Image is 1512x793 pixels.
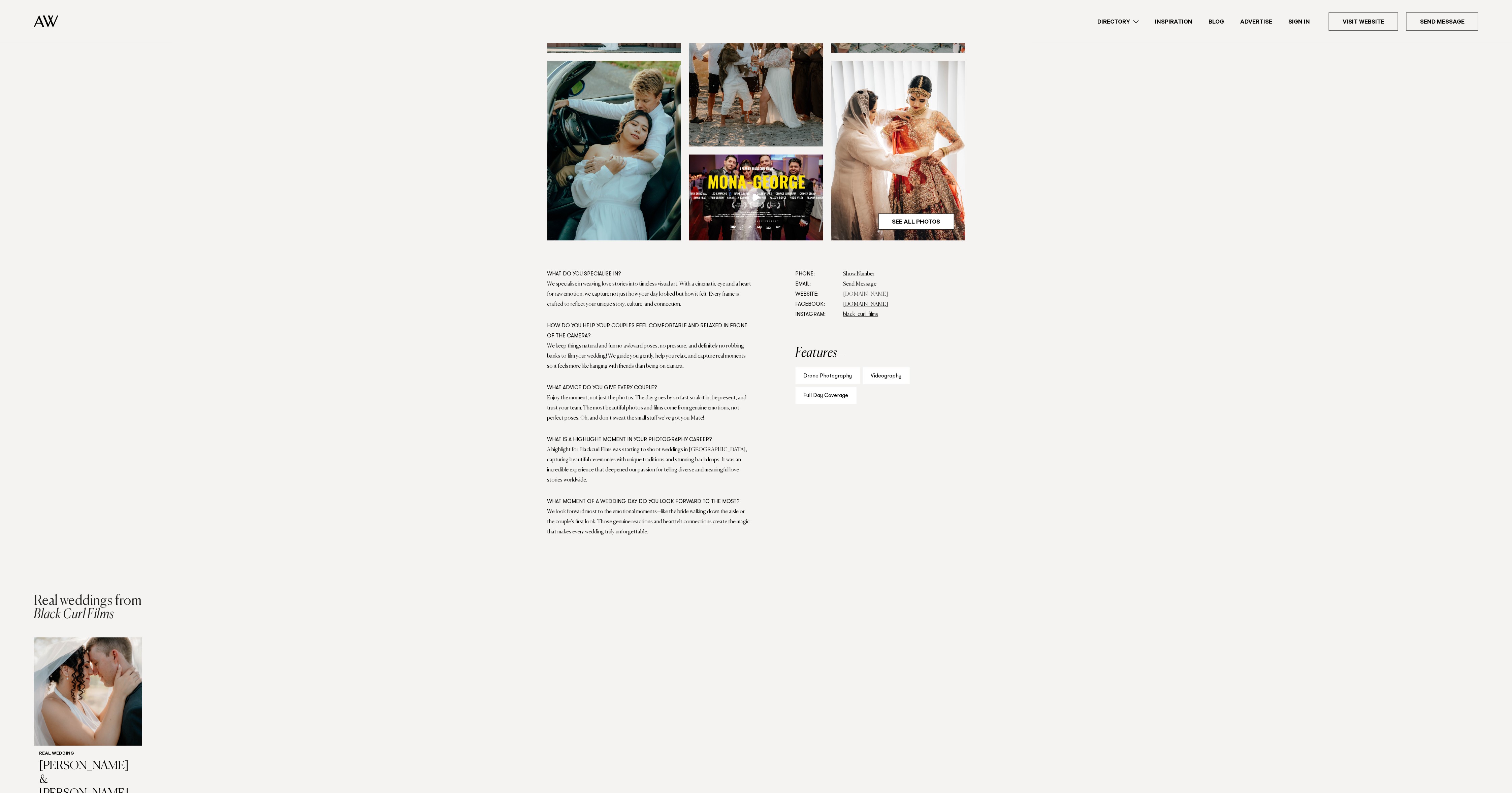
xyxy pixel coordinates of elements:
[1329,12,1398,31] a: Visit Website
[547,279,752,309] div: We specialise in weaving love stories into timeless visual art. With a cinematic eye and a heart ...
[547,497,752,507] div: What moment of a wedding day do you look forward to the most?
[547,393,752,423] div: Enjoy the moment, not just the photos. The day goes by so fast soak it in, be present, and trust ...
[34,15,58,28] img: Auckland Weddings Logo
[34,594,141,608] span: Real weddings from
[1147,17,1200,26] a: Inspiration
[39,751,137,757] h6: Real Wedding
[547,507,752,537] div: We look forward most to the emotional moments—like the bride walking down the aisle or the couple...
[1280,17,1318,26] a: Sign In
[843,282,877,287] a: Send Message
[843,312,878,317] a: black_curl_films
[547,321,752,341] div: How do you help your couples feel comfortable and relaxed in front of the camera?
[547,269,752,279] div: What do you specialise in?
[796,269,838,279] dt: Phone:
[796,299,838,309] dt: Facebook:
[878,213,954,230] a: See All Photos
[547,341,752,371] div: We keep things natural and fun no awkward poses, no pressure, and definitely no robbing banks to ...
[796,346,965,360] h2: Features
[796,279,838,289] dt: Email:
[863,367,910,385] div: Videography
[547,445,752,485] div: A highlight for Blackcurl Films was starting to shoot weddings in [GEOGRAPHIC_DATA], capturing be...
[843,292,889,297] a: [DOMAIN_NAME]
[34,594,141,621] h2: Black Curl Films
[1406,12,1478,31] a: Send Message
[547,435,752,445] div: What is a highlight moment in your photography career?
[1200,17,1232,26] a: Blog
[1232,17,1280,26] a: Advertise
[1089,17,1147,26] a: Directory
[796,367,860,385] div: Drone Photography
[843,302,889,307] a: [DOMAIN_NAME]
[796,309,838,320] dt: Instagram:
[796,387,857,404] div: Full Day Coverage
[547,383,752,393] div: What advice do you give every couple?
[34,637,142,746] img: Real Wedding | Lorenza & Daniel
[843,271,875,277] a: Show Number
[796,289,838,299] dt: Website:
